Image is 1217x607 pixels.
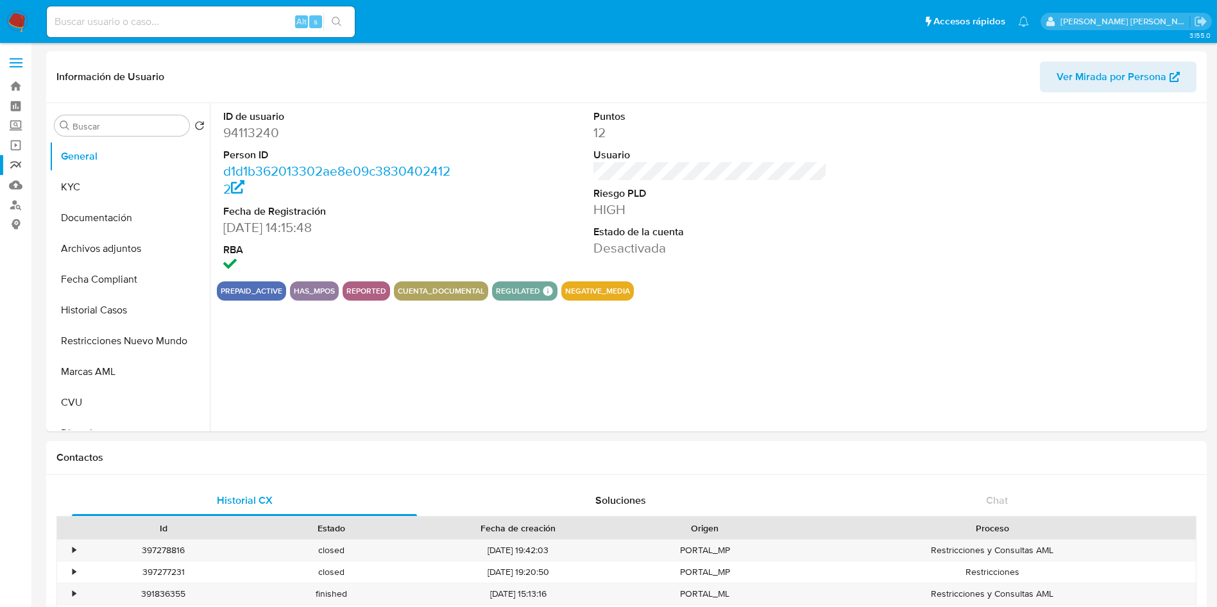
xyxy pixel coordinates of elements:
a: d1d1b362013302ae8e09c38304024122 [223,162,450,198]
dt: Riesgo PLD [593,187,828,201]
dt: Usuario [593,148,828,162]
button: Documentación [49,203,210,233]
span: Alt [296,15,307,28]
button: regulated [496,288,540,294]
div: closed [248,561,416,583]
div: PORTAL_MP [621,561,789,583]
dt: Fecha de Registración [223,204,457,219]
div: finished [248,583,416,604]
p: sandra.helbardt@mercadolibre.com [1060,15,1190,28]
button: has_mpos [294,288,335,294]
a: Salir [1194,15,1207,28]
button: search-icon [323,13,350,31]
dd: 12 [593,124,828,142]
div: closed [248,540,416,561]
div: [DATE] 19:42:03 [416,540,621,561]
button: prepaid_active [221,288,282,294]
dt: RBA [223,243,457,257]
dd: Desactivada [593,239,828,257]
div: Restricciones y Consultas AML [789,540,1196,561]
span: Accesos rápidos [933,15,1005,28]
span: Soluciones [595,493,646,508]
h1: Información de Usuario [56,71,164,83]
div: Origen [630,522,780,535]
button: Fecha Compliant [49,264,210,295]
div: PORTAL_MP [621,540,789,561]
dt: Person ID [223,148,457,162]
input: Buscar usuario o caso... [47,13,355,30]
div: PORTAL_ML [621,583,789,604]
dt: Puntos [593,110,828,124]
button: reported [346,288,386,294]
div: Id [89,522,239,535]
a: Notificaciones [1018,16,1029,27]
div: • [72,588,76,600]
button: Marcas AML [49,356,210,387]
div: 391836355 [80,583,248,604]
button: Archivos adjuntos [49,233,210,264]
button: Historial Casos [49,295,210,326]
div: Estado [257,522,407,535]
button: Ver Mirada por Persona [1040,62,1196,92]
button: negative_media [565,288,630,294]
span: Ver Mirada por Persona [1057,62,1166,92]
div: • [72,544,76,556]
button: Restricciones Nuevo Mundo [49,326,210,356]
dd: HIGH [593,201,828,219]
button: cuenta_documental [398,288,484,294]
h1: Contactos [56,451,1196,464]
dd: 94113240 [223,124,457,142]
div: • [72,566,76,578]
button: Buscar [60,121,70,131]
button: General [49,141,210,172]
button: Volver al orden por defecto [194,121,205,135]
button: KYC [49,172,210,203]
div: Fecha de creación [425,522,612,535]
input: Buscar [72,121,184,132]
dd: [DATE] 14:15:48 [223,219,457,237]
div: 397278816 [80,540,248,561]
span: Chat [986,493,1008,508]
div: 397277231 [80,561,248,583]
div: [DATE] 15:13:16 [416,583,621,604]
span: s [314,15,318,28]
div: Restricciones y Consultas AML [789,583,1196,604]
span: Historial CX [217,493,273,508]
div: Restricciones [789,561,1196,583]
button: CVU [49,387,210,418]
button: Direcciones [49,418,210,449]
div: Proceso [798,522,1187,535]
div: [DATE] 19:20:50 [416,561,621,583]
dt: Estado de la cuenta [593,225,828,239]
dt: ID de usuario [223,110,457,124]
